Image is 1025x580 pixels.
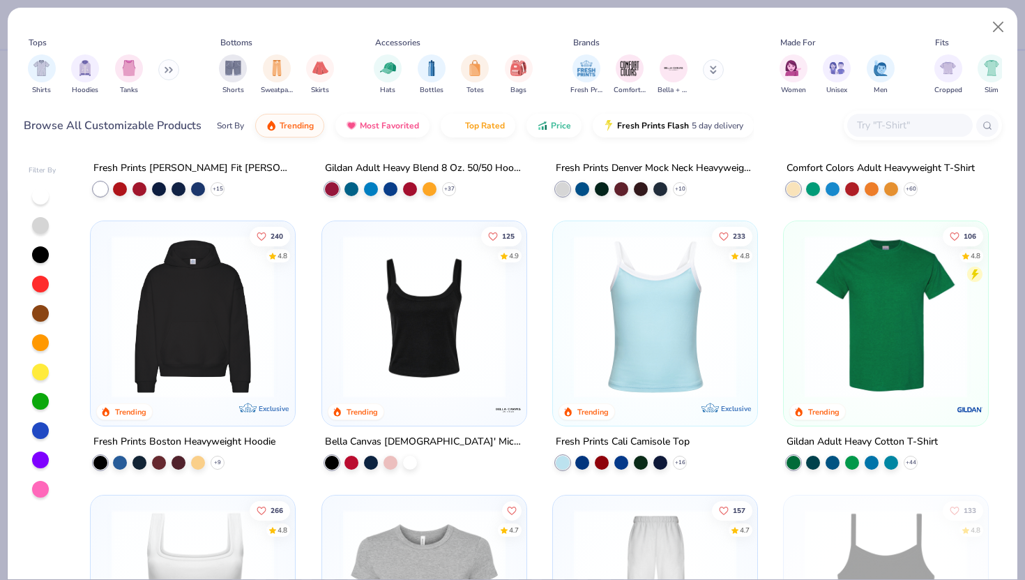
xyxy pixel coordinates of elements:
img: Unisex Image [829,60,845,76]
button: Trending [255,114,324,137]
button: filter button [461,54,489,96]
span: Shorts [222,85,244,96]
span: Cropped [934,85,962,96]
button: filter button [658,54,690,96]
button: Like [712,227,752,246]
span: Bags [510,85,526,96]
img: Women Image [785,60,801,76]
button: Like [250,227,290,246]
span: Price [551,120,571,131]
div: 4.8 [971,525,980,535]
span: Trending [280,120,314,131]
button: filter button [306,54,334,96]
img: Hoodies Image [77,60,93,76]
div: Fresh Prints Denver Mock Neck Heavyweight Sweatshirt [556,160,754,177]
div: filter for Hoodies [71,54,99,96]
span: Fresh Prints [570,85,602,96]
button: Like [943,500,983,520]
button: filter button [614,54,646,96]
div: filter for Hats [374,54,402,96]
button: Like [480,227,521,246]
img: most_fav.gif [346,120,357,131]
div: filter for Unisex [823,54,851,96]
img: 91acfc32-fd48-4d6b-bdad-a4c1a30ac3fc [105,235,281,398]
span: + 60 [906,185,916,193]
span: + 37 [443,185,454,193]
span: 233 [733,233,745,240]
span: Shirts [32,85,51,96]
span: Bottles [420,85,443,96]
img: Bella + Canvas logo [494,396,522,424]
div: Comfort Colors Adult Heavyweight T-Shirt [787,160,975,177]
button: filter button [570,54,602,96]
div: filter for Bella + Canvas [658,54,690,96]
span: 240 [271,233,283,240]
div: Gildan Adult Heavy Blend 8 Oz. 50/50 Hooded Sweatshirt [325,160,524,177]
button: filter button [219,54,247,96]
div: 4.9 [508,251,518,262]
div: filter for Skirts [306,54,334,96]
img: Slim Image [984,60,999,76]
div: Fresh Prints [PERSON_NAME] Fit [PERSON_NAME] Shirt with Stripes [93,160,292,177]
button: filter button [28,54,56,96]
div: filter for Women [780,54,807,96]
span: + 44 [906,459,916,467]
span: Tanks [120,85,138,96]
button: filter button [505,54,533,96]
img: a25d9891-da96-49f3-a35e-76288174bf3a [567,235,743,398]
div: Bottoms [220,36,252,49]
div: 4.8 [278,525,287,535]
div: Fresh Prints Cali Camisole Top [556,433,690,451]
button: filter button [374,54,402,96]
img: TopRated.gif [451,120,462,131]
div: Brands [573,36,600,49]
button: Like [250,500,290,520]
span: 5 day delivery [692,118,743,134]
span: + 15 [213,185,223,193]
div: filter for Tanks [115,54,143,96]
div: filter for Men [867,54,895,96]
span: 106 [964,233,976,240]
div: Browse All Customizable Products [24,117,202,134]
div: filter for Bags [505,54,533,96]
div: filter for Slim [978,54,1005,96]
button: Most Favorited [335,114,430,137]
span: 157 [733,507,745,514]
div: 4.8 [971,251,980,262]
div: Tops [29,36,47,49]
span: 133 [964,507,976,514]
span: + 10 [674,185,685,193]
img: 8af284bf-0d00-45ea-9003-ce4b9a3194ad [336,235,512,398]
div: filter for Shirts [28,54,56,96]
span: Exclusive [721,404,751,413]
span: Top Rated [465,120,505,131]
div: filter for Bottles [418,54,446,96]
button: filter button [934,54,962,96]
img: Bella + Canvas Image [663,58,684,79]
span: Slim [985,85,999,96]
span: Comfort Colors [614,85,646,96]
div: 4.8 [740,251,750,262]
div: filter for Cropped [934,54,962,96]
button: Like [501,500,521,520]
div: Bella Canvas [DEMOGRAPHIC_DATA]' Micro Ribbed Scoop Tank [325,433,524,451]
button: filter button [867,54,895,96]
span: Most Favorited [360,120,419,131]
div: Gildan Adult Heavy Cotton T-Shirt [787,433,938,451]
span: + 16 [674,459,685,467]
span: Skirts [311,85,329,96]
img: db319196-8705-402d-8b46-62aaa07ed94f [798,235,974,398]
span: Hats [380,85,395,96]
button: Top Rated [441,114,515,137]
img: Men Image [873,60,888,76]
div: filter for Comfort Colors [614,54,646,96]
span: Fresh Prints Flash [617,120,689,131]
span: Bella + Canvas [658,85,690,96]
img: Shorts Image [225,60,241,76]
button: filter button [780,54,807,96]
img: flash.gif [603,120,614,131]
div: Fits [935,36,949,49]
img: Skirts Image [312,60,328,76]
span: Exclusive [259,404,289,413]
button: Close [985,14,1012,40]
